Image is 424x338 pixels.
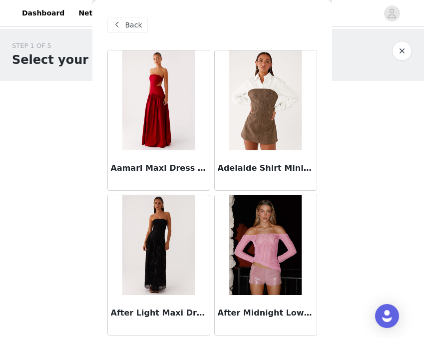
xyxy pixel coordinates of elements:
[12,51,138,69] h1: Select your styles!
[218,307,314,319] h3: After Midnight Low Rise Sequin Mini Shorts - Pink
[16,2,70,24] a: Dashboard
[229,50,302,150] img: Adelaide Shirt Mini Dress - Brown
[12,41,138,51] div: STEP 1 OF 5
[125,20,142,30] span: Back
[375,304,399,328] div: Open Intercom Messenger
[387,5,397,21] div: avatar
[229,195,302,295] img: After Midnight Low Rise Sequin Mini Shorts - Pink
[122,195,195,295] img: After Light Maxi Dress - Black
[111,162,207,174] h3: Aamari Maxi Dress - Red
[122,50,195,150] img: Aamari Maxi Dress - Red
[111,307,207,319] h3: After Light Maxi Dress - Black
[218,162,314,174] h3: Adelaide Shirt Mini Dress - Brown
[72,2,122,24] a: Networks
